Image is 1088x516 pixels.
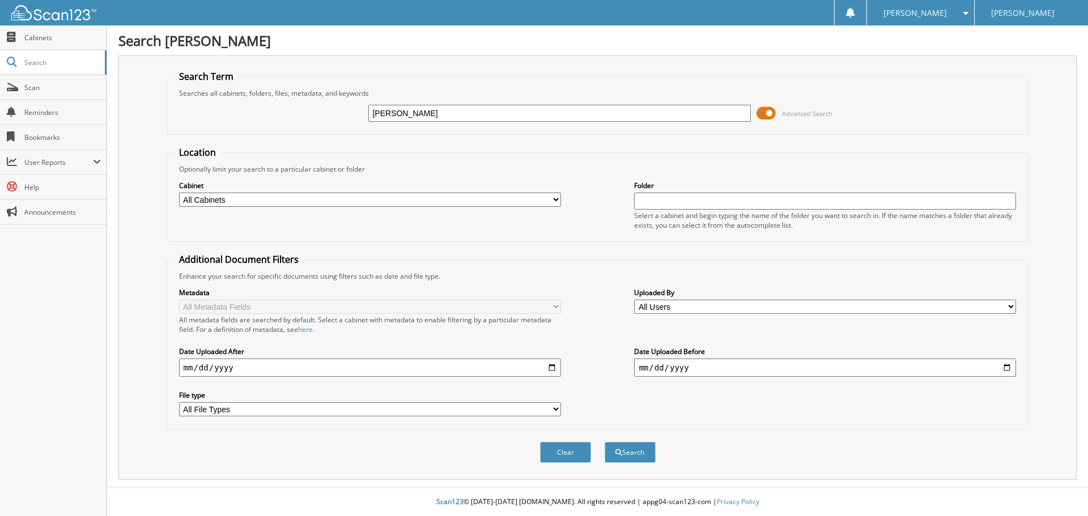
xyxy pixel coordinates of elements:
span: [PERSON_NAME] [883,10,947,16]
a: here [298,325,313,334]
span: Advanced Search [782,109,832,118]
div: All metadata fields are searched by default. Select a cabinet with metadata to enable filtering b... [179,315,561,334]
div: Optionally limit your search to a particular cabinet or folder [173,164,1022,174]
label: Metadata [179,288,561,297]
button: Clear [540,442,591,463]
span: Reminders [24,108,101,117]
h1: Search [PERSON_NAME] [118,31,1077,50]
div: © [DATE]-[DATE] [DOMAIN_NAME]. All rights reserved | appg04-scan123-com | [107,488,1088,516]
div: Searches all cabinets, folders, files, metadata, and keywords [173,88,1022,98]
span: User Reports [24,157,93,167]
label: Date Uploaded After [179,347,561,356]
span: Search [24,58,99,67]
span: Bookmarks [24,133,101,142]
iframe: Chat Widget [1031,462,1088,516]
a: Privacy Policy [717,497,759,506]
span: Scan [24,83,101,92]
span: Cabinets [24,33,101,42]
input: start [179,359,561,377]
div: Select a cabinet and begin typing the name of the folder you want to search in. If the name match... [634,211,1016,230]
label: Date Uploaded Before [634,347,1016,356]
img: scan123-logo-white.svg [11,5,96,20]
span: Scan123 [436,497,464,506]
span: Help [24,182,101,192]
legend: Search Term [173,70,239,83]
span: [PERSON_NAME] [991,10,1055,16]
span: Announcements [24,207,101,217]
label: Folder [634,181,1016,190]
label: File type [179,390,561,400]
label: Cabinet [179,181,561,190]
legend: Additional Document Filters [173,253,304,266]
button: Search [605,442,656,463]
input: end [634,359,1016,377]
div: Enhance your search for specific documents using filters such as date and file type. [173,271,1022,281]
legend: Location [173,146,222,159]
label: Uploaded By [634,288,1016,297]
